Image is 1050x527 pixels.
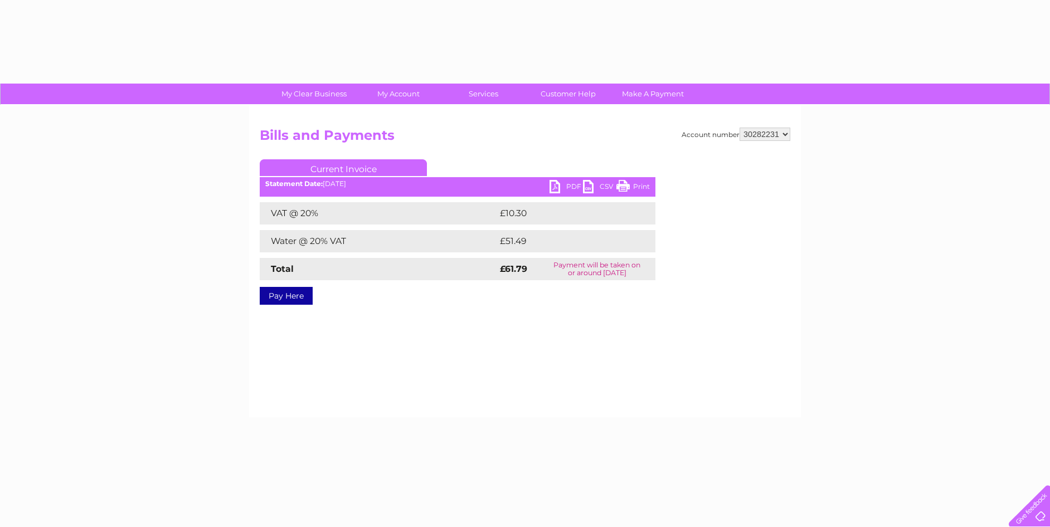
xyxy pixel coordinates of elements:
a: My Account [353,84,445,104]
td: £51.49 [497,230,632,252]
td: £10.30 [497,202,632,225]
h2: Bills and Payments [260,128,790,149]
a: PDF [550,180,583,196]
td: Payment will be taken on or around [DATE] [538,258,655,280]
a: Pay Here [260,287,313,305]
td: VAT @ 20% [260,202,497,225]
div: Account number [682,128,790,141]
b: Statement Date: [265,179,323,188]
div: [DATE] [260,180,655,188]
strong: Total [271,263,294,274]
a: Services [437,84,529,104]
a: Print [616,180,650,196]
a: Current Invoice [260,159,427,176]
a: My Clear Business [268,84,360,104]
a: Customer Help [522,84,614,104]
td: Water @ 20% VAT [260,230,497,252]
strong: £61.79 [500,263,527,274]
a: CSV [583,180,616,196]
a: Make A Payment [607,84,699,104]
